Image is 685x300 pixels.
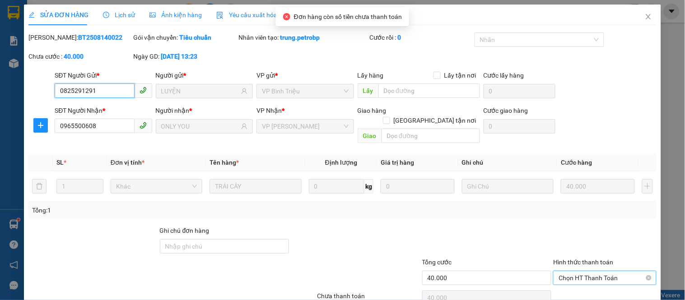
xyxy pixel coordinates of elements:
b: BT2508140022 [78,34,122,41]
b: 40.000 [64,53,84,60]
label: Hình thức thanh toán [553,258,613,266]
th: Ghi chú [458,154,557,171]
button: plus [33,118,48,133]
b: 0 [398,34,401,41]
span: VP Nhận [256,107,282,114]
span: VP Bình Triệu [262,84,348,98]
input: 0 [381,179,455,194]
input: Cước lấy hàng [484,84,556,98]
span: Đơn hàng còn số tiền chưa thanh toán [294,13,402,20]
span: Chọn HT Thanh Toán [559,271,651,285]
span: kg [364,179,373,194]
input: Tên người nhận [161,121,239,131]
b: trung.petrobp [280,34,320,41]
div: Chưa cước : [28,51,131,61]
span: plus [34,122,47,129]
span: close-circle [646,275,652,281]
div: SĐT Người Nhận [55,106,152,115]
b: [DATE] 13:23 [161,53,198,60]
input: Dọc đường [382,129,480,143]
span: close-circle [283,13,290,20]
img: icon [216,12,224,19]
span: Tổng cước [422,258,452,266]
div: SĐT Người Gửi [55,70,152,80]
span: Giao [358,129,382,143]
div: Gói vận chuyển: [134,32,237,42]
input: Tên người gửi [161,86,239,96]
span: Giá trị hàng [381,159,414,166]
span: clock-circle [103,12,109,18]
span: Giao hàng [358,107,387,114]
input: VD: Bàn, Ghế [210,179,301,194]
div: Tổng: 1 [32,205,265,215]
span: Lấy hàng [358,72,384,79]
span: Ảnh kiện hàng [149,11,202,18]
span: close [645,13,652,20]
span: Lấy [358,83,378,98]
span: [GEOGRAPHIC_DATA] tận nơi [390,115,480,125]
input: Dọc đường [378,83,480,98]
input: Ghi chú đơn hàng [160,239,289,254]
span: edit [28,12,35,18]
span: phone [140,122,147,129]
button: delete [32,179,47,194]
span: Yêu cầu xuất hóa đơn điện tử [216,11,312,18]
span: SỬA ĐƠN HÀNG [28,11,89,18]
b: Tiêu chuẩn [180,34,212,41]
span: user [241,88,247,94]
span: Lịch sử [103,11,135,18]
label: Cước giao hàng [484,107,528,114]
span: Khác [116,180,197,193]
input: Ghi Chú [462,179,554,194]
div: VP gửi [256,70,354,80]
span: picture [149,12,156,18]
label: Cước lấy hàng [484,72,524,79]
span: user [241,123,247,129]
div: Người gửi [156,70,253,80]
span: VP Minh Hưng [262,120,348,133]
div: Người nhận [156,106,253,115]
div: Ngày GD: [134,51,237,61]
span: Tên hàng [210,159,239,166]
label: Ghi chú đơn hàng [160,227,210,234]
span: phone [140,87,147,94]
input: 0 [561,179,635,194]
span: SL [56,159,64,166]
span: Định lượng [325,159,357,166]
span: Đơn vị tính [111,159,144,166]
button: Close [636,5,661,30]
div: Nhân viên tạo: [238,32,368,42]
span: Lấy tận nơi [441,70,480,80]
div: [PERSON_NAME]: [28,32,131,42]
button: plus [642,179,653,194]
span: Cước hàng [561,159,592,166]
div: Cước rồi : [370,32,473,42]
input: Cước giao hàng [484,119,556,134]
